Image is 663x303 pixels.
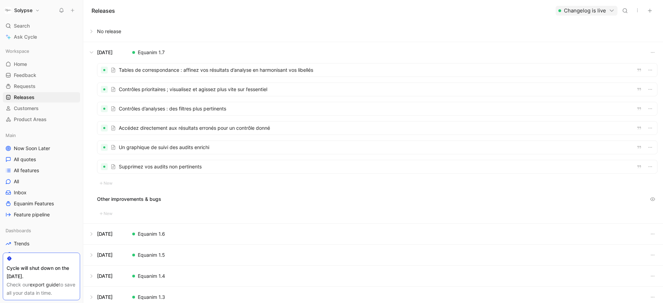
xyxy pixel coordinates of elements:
a: Product Areas [3,114,80,125]
button: New [97,179,115,187]
a: Equanim Features [3,198,80,209]
a: Requests [3,81,80,91]
a: Trends [3,238,80,249]
button: Changelog is live [556,6,617,16]
div: Search [3,21,80,31]
div: Main [3,130,80,140]
a: Feature pipeline [3,209,80,220]
span: All features [14,167,39,174]
div: Other improvements & bugs [97,194,657,204]
span: Inbox [14,189,27,196]
a: Customers [3,103,80,114]
span: All [14,178,19,185]
div: Check our to save all your data in time. [7,281,76,297]
a: Ask Cycle [3,32,80,42]
span: Dashboards [6,227,31,234]
div: DashboardsTrendsVoice of Customer [3,225,80,260]
a: Inbox [3,187,80,198]
button: SolypseSolypse [3,6,41,15]
span: Voice of Customer [14,251,55,258]
div: Workspace [3,46,80,56]
a: Now Soon Later [3,143,80,154]
button: New [97,209,115,218]
h1: Releases [92,7,115,15]
a: Feedback [3,70,80,80]
span: Now Soon Later [14,145,50,152]
a: All quotes [3,154,80,165]
span: Feature pipeline [14,211,50,218]
a: export guide [30,282,59,287]
span: Requests [14,83,36,90]
a: Voice of Customer [3,250,80,260]
span: Equanim Features [14,200,54,207]
span: Customers [14,105,39,112]
a: All [3,176,80,187]
span: Ask Cycle [14,33,37,41]
a: Releases [3,92,80,102]
div: MainNow Soon LaterAll quotesAll featuresAllInboxEquanim FeaturesFeature pipeline [3,130,80,220]
a: All features [3,165,80,176]
span: Releases [14,94,35,101]
h1: Solypse [14,7,32,13]
span: Search [14,22,30,30]
img: Solypse [4,7,11,14]
span: Home [14,61,27,68]
span: Main [6,132,16,139]
span: Workspace [6,48,29,55]
div: Cycle will shut down on the [DATE]. [7,264,76,281]
span: All quotes [14,156,36,163]
span: Trends [14,240,29,247]
span: Feedback [14,72,36,79]
a: Home [3,59,80,69]
span: Product Areas [14,116,47,123]
div: Dashboards [3,225,80,236]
